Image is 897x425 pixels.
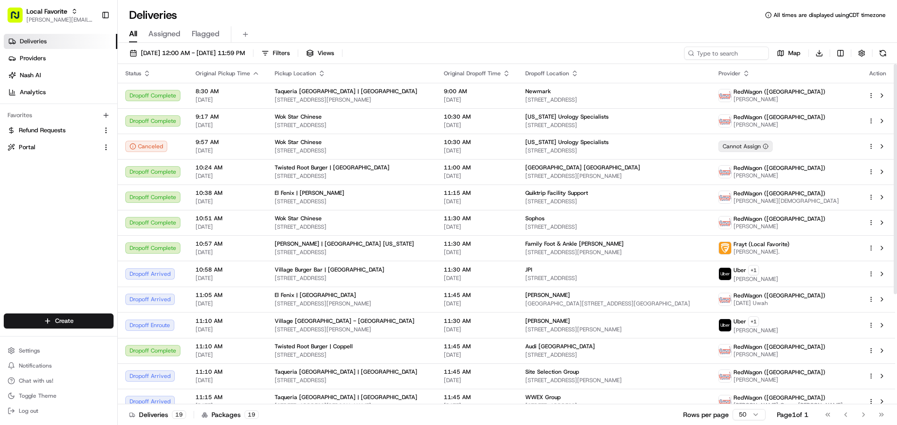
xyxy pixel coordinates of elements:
[19,347,40,354] span: Settings
[734,275,778,283] span: [PERSON_NAME]
[196,172,260,180] span: [DATE]
[20,71,41,80] span: Nash AI
[4,389,114,402] button: Toggle Theme
[275,351,429,359] span: [STREET_ADDRESS]
[245,410,259,419] div: 19
[275,343,353,350] span: Twisted Root Burger | Coppell
[525,274,703,282] span: [STREET_ADDRESS]
[196,300,260,307] span: [DATE]
[4,359,114,372] button: Notifications
[196,274,260,282] span: [DATE]
[734,401,843,409] span: [PERSON_NAME] Onma [PERSON_NAME]
[196,249,260,256] span: [DATE]
[275,274,429,282] span: [STREET_ADDRESS]
[734,113,825,121] span: RedWagon ([GEOGRAPHIC_DATA])
[444,138,510,146] span: 10:30 AM
[19,126,65,135] span: Refund Requests
[20,37,47,46] span: Deliveries
[275,291,356,299] span: El Fenix | [GEOGRAPHIC_DATA]
[196,215,260,222] span: 10:51 AM
[196,343,260,350] span: 11:10 AM
[525,96,703,104] span: [STREET_ADDRESS]
[719,115,731,127] img: time_to_eat_nevada_logo
[275,172,429,180] span: [STREET_ADDRESS]
[196,198,260,205] span: [DATE]
[196,368,260,376] span: 11:10 AM
[525,402,703,409] span: [STREET_ADDRESS]
[444,70,501,77] span: Original Dropoff Time
[196,147,260,154] span: [DATE]
[734,215,825,223] span: RedWagon ([GEOGRAPHIC_DATA])
[196,164,260,171] span: 10:24 AM
[525,266,532,273] span: JPI
[719,217,731,229] img: time_to_eat_nevada_logo
[275,70,316,77] span: Pickup Location
[196,326,260,333] span: [DATE]
[876,47,889,60] button: Refresh
[734,394,825,401] span: RedWagon ([GEOGRAPHIC_DATA])
[444,351,510,359] span: [DATE]
[525,326,703,333] span: [STREET_ADDRESS][PERSON_NAME]
[257,47,294,60] button: Filters
[141,49,245,57] span: [DATE] 12:00 AM - [DATE] 11:59 PM
[275,88,417,95] span: Taqueria [GEOGRAPHIC_DATA] | [GEOGRAPHIC_DATA]
[777,410,808,419] div: Page 1 of 1
[719,319,731,331] img: uber-new-logo.jpeg
[275,223,429,231] span: [STREET_ADDRESS]
[148,28,180,40] span: Assigned
[773,47,805,60] button: Map
[683,410,729,419] p: Rows per page
[444,240,510,248] span: 11:30 AM
[719,166,731,178] img: time_to_eat_nevada_logo
[275,240,414,248] span: [PERSON_NAME] | [GEOGRAPHIC_DATA] [US_STATE]
[4,4,98,26] button: Local Favorite[PERSON_NAME][EMAIL_ADDRESS][DOMAIN_NAME]
[26,7,67,16] button: Local Favorite
[275,147,429,154] span: [STREET_ADDRESS]
[19,143,35,152] span: Portal
[734,292,825,299] span: RedWagon ([GEOGRAPHIC_DATA])
[19,377,53,385] span: Chat with us!
[719,370,731,382] img: time_to_eat_nevada_logo
[444,377,510,384] span: [DATE]
[734,318,746,325] span: Uber
[196,266,260,273] span: 10:58 AM
[444,274,510,282] span: [DATE]
[444,402,510,409] span: [DATE]
[196,402,260,409] span: [DATE]
[734,299,825,307] span: [DATE] Uwah
[55,317,73,325] span: Create
[8,143,98,152] a: Portal
[734,248,790,256] span: [PERSON_NAME].
[444,291,510,299] span: 11:45 AM
[275,189,344,197] span: El Fenix | [PERSON_NAME]
[125,70,141,77] span: Status
[525,113,609,120] span: [US_STATE] Urology Specialists
[525,343,595,350] span: Audi [GEOGRAPHIC_DATA]
[719,345,731,357] img: time_to_eat_nevada_logo
[734,197,839,205] span: [PERSON_NAME][DEMOGRAPHIC_DATA]
[125,47,249,60] button: [DATE] 12:00 AM - [DATE] 11:59 PM
[129,8,177,23] h1: Deliveries
[192,28,220,40] span: Flagged
[196,189,260,197] span: 10:38 AM
[748,316,759,327] button: +1
[275,368,417,376] span: Taqueria [GEOGRAPHIC_DATA] | [GEOGRAPHIC_DATA]
[196,96,260,104] span: [DATE]
[26,16,94,24] span: [PERSON_NAME][EMAIL_ADDRESS][DOMAIN_NAME]
[444,368,510,376] span: 11:45 AM
[275,249,429,256] span: [STREET_ADDRESS]
[19,392,57,400] span: Toggle Theme
[525,70,569,77] span: Dropoff Location
[444,300,510,307] span: [DATE]
[734,241,790,248] span: Frayt (Local Favorite)
[444,249,510,256] span: [DATE]
[525,377,703,384] span: [STREET_ADDRESS][PERSON_NAME]
[4,108,114,123] div: Favorites
[196,317,260,325] span: 11:10 AM
[525,198,703,205] span: [STREET_ADDRESS]
[129,410,186,419] div: Deliveries
[275,393,417,401] span: Taqueria [GEOGRAPHIC_DATA] | [GEOGRAPHIC_DATA]
[275,198,429,205] span: [STREET_ADDRESS]
[719,268,731,280] img: uber-new-logo.jpeg
[525,223,703,231] span: [STREET_ADDRESS]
